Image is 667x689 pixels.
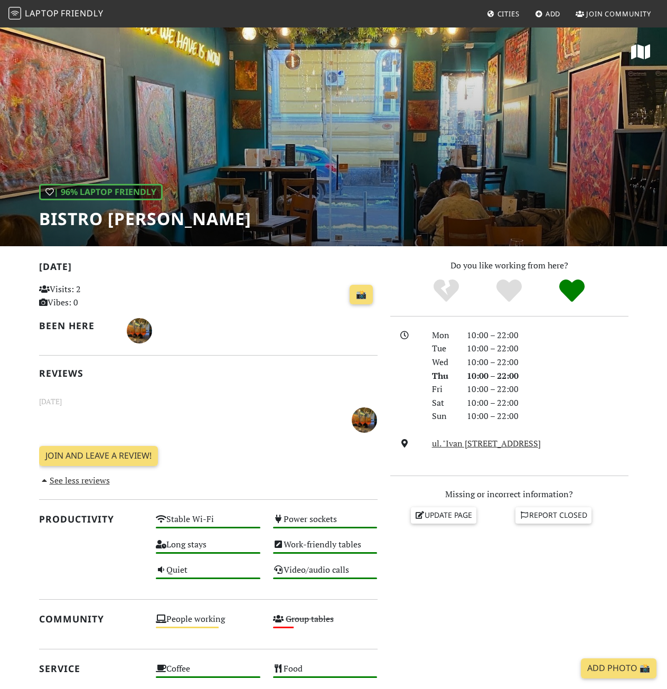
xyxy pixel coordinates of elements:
[478,278,541,304] div: Yes
[267,562,384,588] div: Video/audio calls
[390,259,628,273] p: Do you like working from here?
[25,7,59,19] span: Laptop
[127,324,152,336] span: Velina Milcheva
[411,507,476,523] a: Update page
[8,5,104,23] a: LaptopFriendly LaptopFriendly
[531,4,565,23] a: Add
[39,368,378,379] h2: Reviews
[267,511,384,537] div: Power sockets
[352,407,377,433] img: 3350-velina.jpg
[426,356,461,369] div: Wed
[461,356,635,369] div: 10:00 – 22:00
[149,511,267,537] div: Stable Wi-Fi
[426,342,461,356] div: Tue
[39,446,158,466] a: Join and leave a review!
[461,383,635,396] div: 10:00 – 22:00
[426,409,461,423] div: Sun
[39,184,163,201] div: | 96% Laptop Friendly
[426,396,461,410] div: Sat
[352,413,377,425] span: Velina Milcheva
[497,9,520,18] span: Cities
[8,7,21,20] img: LaptopFriendly
[426,383,461,396] div: Fri
[39,261,378,276] h2: [DATE]
[267,537,384,562] div: Work-friendly tables
[149,562,267,588] div: Quiet
[461,342,635,356] div: 10:00 – 22:00
[61,7,103,19] span: Friendly
[415,278,478,304] div: No
[546,9,561,18] span: Add
[586,9,651,18] span: Join Community
[483,4,524,23] a: Cities
[127,318,152,343] img: 3350-velina.jpg
[39,613,144,625] h2: Community
[149,611,267,637] div: People working
[39,209,251,229] h1: Bistro [PERSON_NAME]
[149,661,267,686] div: Coffee
[39,320,114,331] h2: Been here
[286,613,334,625] s: Group tables
[39,663,144,674] h2: Service
[390,488,628,501] p: Missing or incorrect information?
[149,537,267,562] div: Long stays
[581,658,656,678] a: Add Photo 📸
[540,278,603,304] div: Definitely!
[267,661,384,686] div: Food
[461,396,635,410] div: 10:00 – 22:00
[461,329,635,342] div: 10:00 – 22:00
[39,283,144,310] p: Visits: 2 Vibes: 0
[426,369,461,383] div: Thu
[39,514,144,525] h2: Productivity
[432,437,541,449] a: ul. "Ivan [STREET_ADDRESS]
[571,4,655,23] a: Join Community
[515,507,591,523] a: Report closed
[350,285,373,305] a: 📸
[461,369,635,383] div: 10:00 – 22:00
[426,329,461,342] div: Mon
[33,396,384,407] small: [DATE]
[39,474,110,486] a: See less reviews
[461,409,635,423] div: 10:00 – 22:00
